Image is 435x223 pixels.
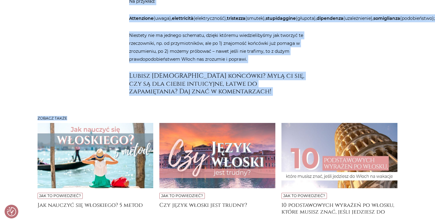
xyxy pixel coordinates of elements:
[317,16,343,21] strong: dipendenza
[161,193,203,198] a: Jak to powiedzieć?
[129,31,306,63] p: Niestety nie ma jednego schematu, dzięki któremu wiedzielibyśmy jak tworzyć te rzeczowniki, np. o...
[39,193,81,198] a: Jak to powiedzieć?
[7,207,16,216] img: Revisit consent button
[7,207,16,216] button: Preferencje co do zgód
[129,72,306,95] h4: Lubisz [DEMOGRAPHIC_DATA] końcówki? Mylą ci się, czy są dla ciebie intuicyjne, łatwe do zapamięta...
[373,16,400,21] strong: somiglianza
[159,202,275,214] a: Czy język włoski jest trudny?
[129,14,306,22] p: (uwaga), (elektryczność), (smutek), (głupota), (uzależnienie), (podobieństwo);
[129,16,154,21] strong: Attenzione
[281,202,397,214] a: 10 podstawowych wyrażeń po włosku, które musisz znać, jeśli jedziesz do [GEOGRAPHIC_DATA] na wakacje
[266,16,296,21] strong: stupidaggine
[38,202,154,214] a: Jak nauczyć się włoskiego? 5 metod
[38,116,398,120] h3: Zobacz także
[227,16,245,21] strong: tristezza
[283,193,325,198] a: Jak to powiedzieć?
[172,16,194,21] strong: elettricità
